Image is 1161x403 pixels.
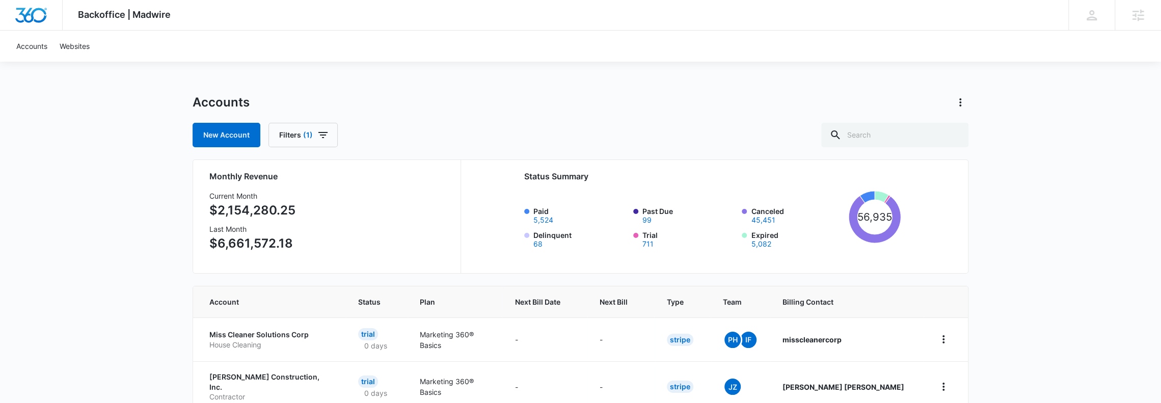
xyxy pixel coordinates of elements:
[724,332,741,348] span: PH
[667,297,684,307] span: Type
[358,328,378,340] div: Trial
[209,372,334,402] a: [PERSON_NAME] Construction, Inc.Contractor
[209,372,334,392] p: [PERSON_NAME] Construction, Inc.
[358,340,393,351] p: 0 days
[533,217,553,224] button: Paid
[667,381,693,393] div: Stripe
[209,201,295,220] p: $2,154,280.25
[600,297,628,307] span: Next Bill
[723,297,743,307] span: Team
[642,240,654,248] button: Trial
[268,123,338,147] button: Filters(1)
[209,392,334,402] p: Contractor
[857,210,892,223] tspan: 56,935
[358,297,381,307] span: Status
[10,31,53,62] a: Accounts
[209,234,295,253] p: $6,661,572.18
[751,230,845,248] label: Expired
[935,331,952,347] button: home
[193,95,250,110] h1: Accounts
[782,383,904,391] strong: [PERSON_NAME] [PERSON_NAME]
[503,317,587,361] td: -
[667,334,693,346] div: Stripe
[821,123,968,147] input: Search
[587,317,655,361] td: -
[420,329,491,351] p: Marketing 360® Basics
[193,123,260,147] a: New Account
[935,379,952,395] button: home
[533,206,627,224] label: Paid
[524,170,901,182] h2: Status Summary
[209,297,319,307] span: Account
[209,224,295,234] h3: Last Month
[358,375,378,388] div: Trial
[782,297,911,307] span: Billing Contact
[209,340,334,350] p: House Cleaning
[209,330,334,350] a: Miss Cleaner Solutions CorpHouse Cleaning
[740,332,757,348] span: IF
[724,379,741,395] span: JZ
[533,230,627,248] label: Delinquent
[209,191,295,201] h3: Current Month
[53,31,96,62] a: Websites
[952,94,968,111] button: Actions
[533,240,543,248] button: Delinquent
[420,376,491,397] p: Marketing 360® Basics
[358,388,393,398] p: 0 days
[642,206,736,224] label: Past Due
[642,217,652,224] button: Past Due
[303,131,313,139] span: (1)
[642,230,736,248] label: Trial
[515,297,560,307] span: Next Bill Date
[78,9,171,20] span: Backoffice | Madwire
[782,335,842,344] strong: misscleanercorp
[420,297,491,307] span: Plan
[209,330,334,340] p: Miss Cleaner Solutions Corp
[209,170,448,182] h2: Monthly Revenue
[751,240,771,248] button: Expired
[751,217,775,224] button: Canceled
[751,206,845,224] label: Canceled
